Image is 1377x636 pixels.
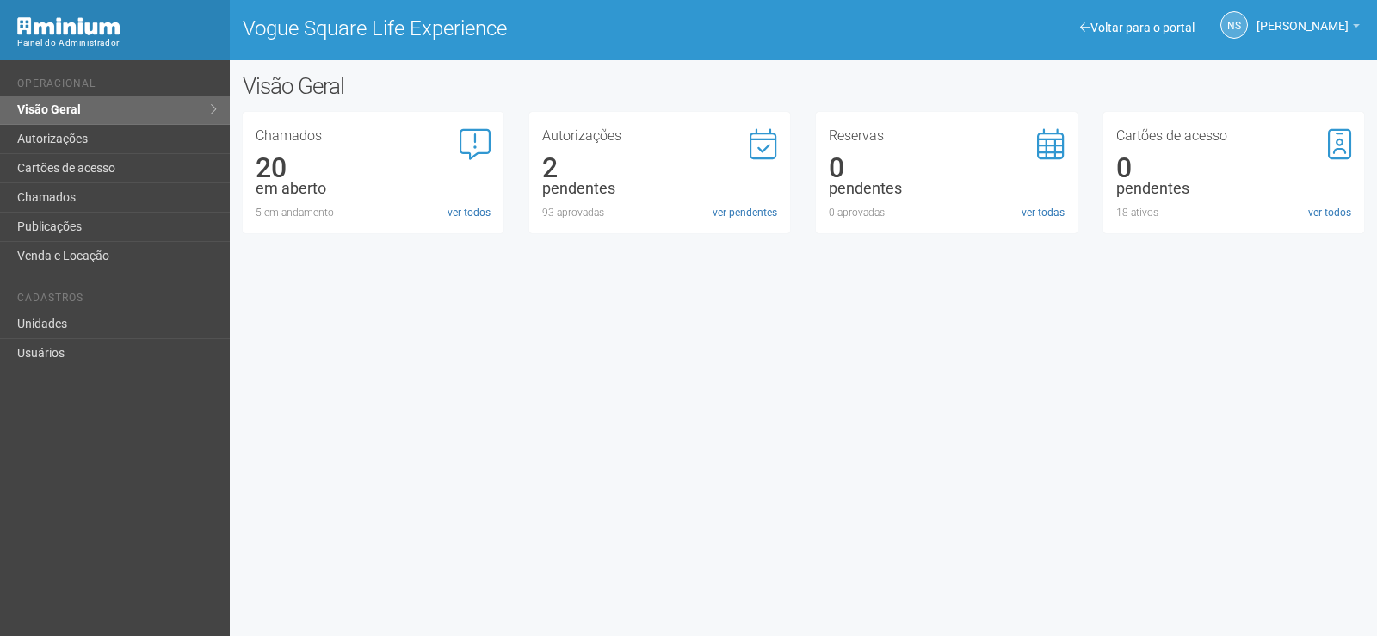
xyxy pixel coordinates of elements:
[1116,129,1351,143] h3: Cartões de acesso
[1080,21,1195,34] a: Voltar para o portal
[1116,181,1351,196] div: pendentes
[713,205,777,220] a: ver pendentes
[1257,3,1349,33] span: Nicolle Silva
[243,17,791,40] h1: Vogue Square Life Experience
[17,292,217,310] li: Cadastros
[829,129,1064,143] h3: Reservas
[243,73,695,99] h2: Visão Geral
[256,205,491,220] div: 5 em andamento
[542,205,777,220] div: 93 aprovadas
[448,205,491,220] a: ver todos
[1022,205,1065,220] a: ver todas
[1116,160,1351,176] div: 0
[17,17,120,35] img: Minium
[256,129,491,143] h3: Chamados
[1220,11,1248,39] a: NS
[1257,22,1360,35] a: [PERSON_NAME]
[1308,205,1351,220] a: ver todos
[17,77,217,96] li: Operacional
[542,129,777,143] h3: Autorizações
[256,181,491,196] div: em aberto
[829,160,1064,176] div: 0
[542,181,777,196] div: pendentes
[542,160,777,176] div: 2
[1116,205,1351,220] div: 18 ativos
[829,181,1064,196] div: pendentes
[829,205,1064,220] div: 0 aprovadas
[17,35,217,51] div: Painel do Administrador
[256,160,491,176] div: 20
